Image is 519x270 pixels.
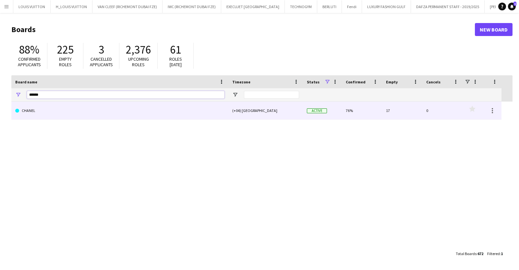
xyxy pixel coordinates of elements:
[15,92,21,98] button: Open Filter Menu
[382,102,422,119] div: 17
[90,56,113,67] span: Cancelled applicants
[386,80,398,84] span: Empty
[487,247,503,260] div: :
[501,251,503,256] span: 1
[51,0,92,13] button: H_LOUIS VUITTON
[477,251,483,256] span: 672
[307,80,320,84] span: Status
[342,102,382,119] div: 76%
[15,80,37,84] span: Board name
[317,0,342,13] button: BERLUTI
[342,0,362,13] button: Fendi
[15,102,224,120] a: CHANEL
[508,3,516,10] a: 1
[11,25,475,34] h1: Boards
[27,91,224,99] input: Board name Filter Input
[19,43,39,57] span: 88%
[244,91,299,99] input: Timezone Filter Input
[456,251,477,256] span: Total Boards
[221,0,285,13] button: EXECUJET [GEOGRAPHIC_DATA]
[426,80,441,84] span: Cancels
[422,102,463,119] div: 0
[99,43,104,57] span: 3
[59,56,72,67] span: Empty roles
[475,23,513,36] a: New Board
[57,43,74,57] span: 225
[170,43,181,57] span: 61
[232,92,238,98] button: Open Filter Menu
[228,102,303,119] div: (+04) [GEOGRAPHIC_DATA]
[411,0,485,13] button: DAFZA PERMANENT STAFF - 2019/2025
[18,56,41,67] span: Confirmed applicants
[487,251,500,256] span: Filtered
[13,0,51,13] button: LOUIS VUITTON
[456,247,483,260] div: :
[128,56,149,67] span: Upcoming roles
[126,43,151,57] span: 2,376
[362,0,411,13] button: LUXURY FASHION GULF
[169,56,182,67] span: Roles [DATE]
[232,80,250,84] span: Timezone
[92,0,163,13] button: VAN CLEEF (RICHEMONT DUBAI FZE)
[346,80,366,84] span: Confirmed
[513,2,516,6] span: 1
[163,0,221,13] button: IWC (RICHEMONT DUBAI FZE)
[285,0,317,13] button: TECHNOGYM
[307,108,327,113] span: Active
